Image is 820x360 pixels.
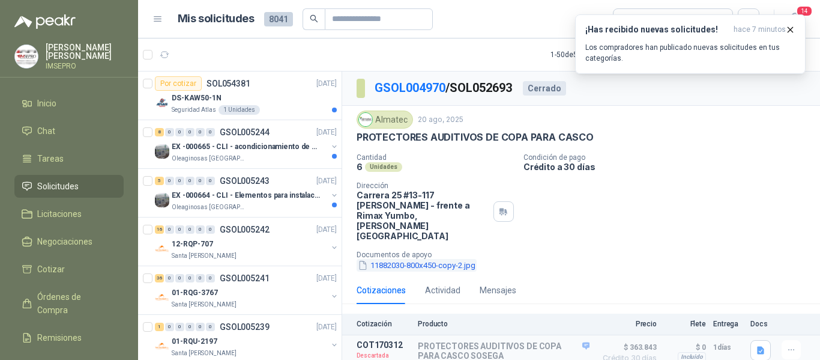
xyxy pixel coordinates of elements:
span: Órdenes de Compra [37,290,112,317]
a: Inicio [14,92,124,115]
p: [DATE] [316,224,337,236]
p: $ 0 [664,340,706,355]
button: ¡Has recibido nuevas solicitudes!hace 7 minutos Los compradores han publicado nuevas solicitudes ... [575,14,806,74]
div: 0 [196,274,205,282]
a: 36 0 0 0 0 0 GSOL005241[DATE] Company Logo01-RQG-3767Santa [PERSON_NAME] [155,271,339,310]
p: [DATE] [316,273,337,284]
p: Santa [PERSON_NAME] [172,300,237,310]
p: GSOL005241 [220,274,270,282]
p: [DATE] [316,127,337,138]
span: Chat [37,124,55,138]
span: $ 363.843 [597,340,657,355]
p: GSOL005239 [220,323,270,331]
p: IMSEPRO [46,63,124,70]
span: Tareas [37,152,64,165]
div: 16 [155,225,164,234]
p: Dirección [357,182,489,190]
p: Seguridad Atlas [172,105,216,115]
p: 20 ago, 2025 [418,114,463,126]
p: [DATE] [316,175,337,187]
div: 0 [185,274,194,282]
div: 1 - 50 de 5427 [550,45,629,64]
div: 0 [165,225,174,234]
a: GSOL004970 [375,81,445,95]
p: Crédito a 30 días [523,162,815,172]
div: 0 [165,128,174,136]
p: 01-RQG-3767 [172,287,218,299]
span: Inicio [37,97,56,110]
p: Oleaginosas [GEOGRAPHIC_DATA][PERSON_NAME] [172,203,247,212]
p: GSOL005242 [220,225,270,234]
p: Precio [597,320,657,328]
div: Unidades [365,162,402,172]
button: 11882030-800x450-copy-2.jpg [357,259,477,272]
a: 8 0 0 0 0 0 GSOL005244[DATE] Company LogoEX -000665 - CLI - acondicionamiento de caja paraOleagin... [155,125,339,163]
p: Entrega [713,320,743,328]
span: Licitaciones [37,207,82,221]
p: EX -000665 - CLI - acondicionamiento de caja para [172,141,321,153]
button: 14 [784,8,806,30]
div: 0 [206,177,215,185]
a: Solicitudes [14,175,124,198]
span: hace 7 minutos [734,25,786,35]
div: 0 [196,128,205,136]
div: 0 [165,274,174,282]
p: PROTECTORES AUDITIVOS DE COPA PARA CASCO [357,131,594,144]
p: Condición de pago [523,153,815,162]
p: Oleaginosas [GEOGRAPHIC_DATA][PERSON_NAME] [172,154,247,163]
div: 1 [155,323,164,331]
img: Company Logo [15,45,38,68]
a: 16 0 0 0 0 0 GSOL005242[DATE] Company Logo12-RQP-707Santa [PERSON_NAME] [155,222,339,261]
div: 0 [206,225,215,234]
h1: Mis solicitudes [178,10,255,28]
div: 0 [185,323,194,331]
a: Negociaciones [14,230,124,253]
div: 0 [185,177,194,185]
div: 0 [165,177,174,185]
div: 36 [155,274,164,282]
img: Company Logo [155,193,169,207]
h3: ¡Has recibido nuevas solicitudes! [585,25,729,35]
p: 12-RQP-707 [172,239,213,250]
div: 5 [155,177,164,185]
p: DS-KAW50-1N [172,93,222,104]
div: 0 [196,177,205,185]
p: [DATE] [316,78,337,90]
img: Company Logo [155,96,169,110]
img: Logo peakr [14,14,76,29]
span: Solicitudes [37,180,79,193]
div: 0 [175,225,184,234]
div: 8 [155,128,164,136]
span: Remisiones [37,331,82,344]
a: 1 0 0 0 0 0 GSOL005239[DATE] Company Logo01-RQU-2197Santa [PERSON_NAME] [155,320,339,358]
div: Por cotizar [155,76,202,91]
img: Company Logo [155,144,169,159]
img: Company Logo [359,113,372,126]
p: / SOL052693 [375,79,513,97]
a: Chat [14,120,124,142]
a: Remisiones [14,326,124,349]
div: Almatec [357,111,413,129]
p: COT170312 [357,340,411,350]
p: Carrera 25 #13-117 [PERSON_NAME] - frente a Rimax Yumbo , [PERSON_NAME][GEOGRAPHIC_DATA] [357,190,489,241]
p: [DATE] [316,322,337,333]
div: 0 [206,128,215,136]
div: 0 [196,225,205,234]
p: [PERSON_NAME] [PERSON_NAME] [46,43,124,60]
p: Cotización [357,320,411,328]
p: Flete [664,320,706,328]
div: 0 [175,177,184,185]
p: SOL054381 [207,79,250,88]
span: search [310,14,318,23]
a: Por cotizarSOL054381[DATE] Company LogoDS-KAW50-1NSeguridad Atlas1 Unidades [138,72,342,120]
img: Company Logo [155,339,169,353]
div: 0 [175,323,184,331]
p: 1 días [713,340,743,355]
img: Company Logo [155,242,169,256]
div: Mensajes [480,284,516,297]
div: 0 [206,274,215,282]
p: Los compradores han publicado nuevas solicitudes en tus categorías. [585,42,795,64]
a: Licitaciones [14,203,124,225]
div: Cerrado [523,81,566,96]
p: Documentos de apoyo [357,251,815,259]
